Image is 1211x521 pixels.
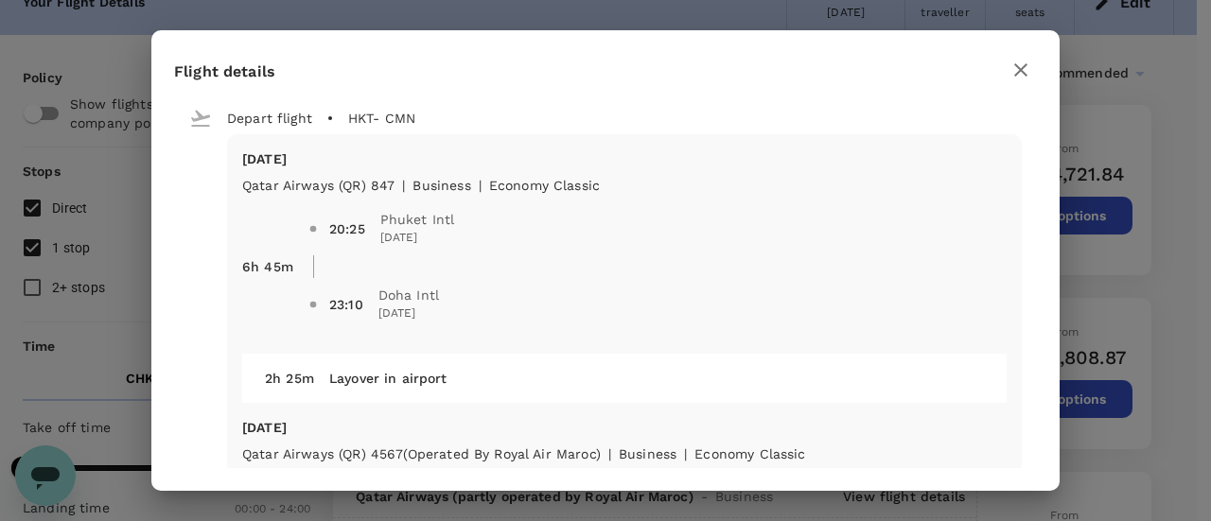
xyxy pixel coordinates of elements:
p: Economy Classic [489,176,600,195]
p: Qatar Airways (QR) 847 [242,176,395,195]
p: Economy Classic [694,444,805,463]
span: | [402,178,405,193]
span: 2h 25m [265,371,314,386]
span: Layover in airport [329,371,448,386]
p: [DATE] [242,149,1007,168]
p: HKT - CMN [348,109,415,128]
span: Phuket Intl [380,210,455,229]
span: Flight details [174,62,275,80]
span: [DATE] [380,229,455,248]
div: 23:10 [329,295,363,314]
span: [DATE] [378,304,439,323]
span: | [684,446,687,461]
p: [DATE] [242,418,1007,437]
p: Qatar Airways (QR) 4567 (Operated by Royal Air Maroc) [242,444,601,463]
div: 20:25 [329,219,365,238]
span: | [608,446,611,461]
p: 6h 45m [242,257,293,276]
p: Depart flight [227,109,312,128]
span: | [479,178,482,193]
p: business [412,176,470,195]
span: Doha Intl [378,286,439,304]
p: business [619,444,676,463]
